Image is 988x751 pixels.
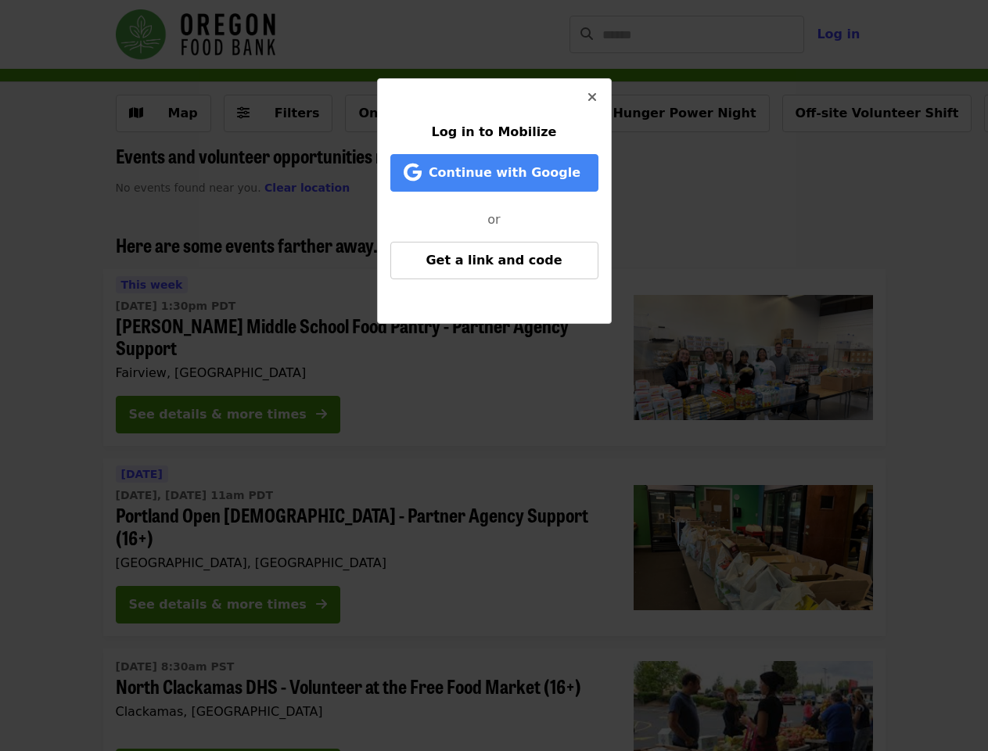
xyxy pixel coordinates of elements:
span: Get a link and code [426,253,562,268]
span: or [487,212,500,227]
button: Get a link and code [390,242,598,279]
i: times icon [587,90,597,105]
button: Close [573,79,611,117]
button: Continue with Google [390,154,598,192]
span: Log in to Mobilize [432,124,557,139]
i: google icon [404,161,422,184]
span: Continue with Google [429,165,580,180]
